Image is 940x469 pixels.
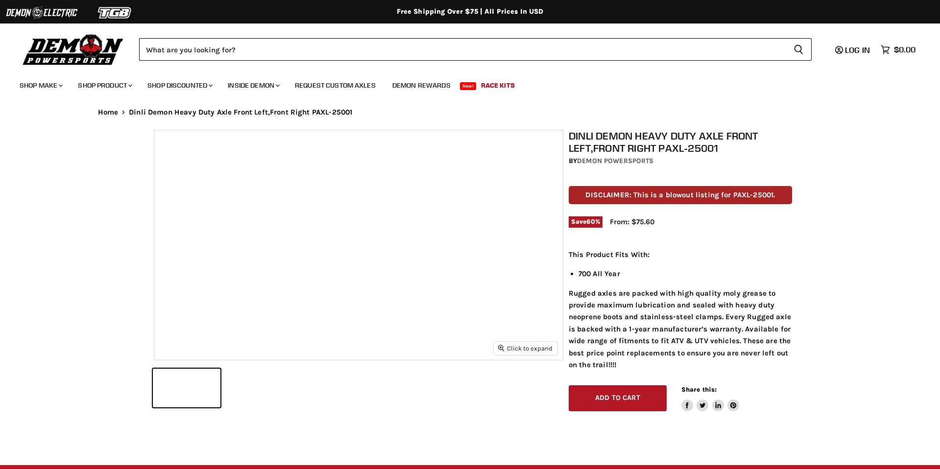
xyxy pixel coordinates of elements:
input: Search [139,38,786,61]
span: Share this: [681,386,717,393]
span: From: $75.60 [610,217,654,226]
a: Demon Powersports [577,157,653,165]
button: Click to expand [494,342,557,355]
span: Dinli Demon Heavy Duty Axle Front Left,Front Right PAXL-25001 [129,108,352,117]
a: Inside Demon [220,75,286,95]
nav: Breadcrumbs [78,108,862,117]
span: New! [460,82,477,90]
p: This Product Fits With: [569,249,792,260]
img: TGB Logo 2 [78,3,152,22]
a: Race Kits [474,75,522,95]
a: Shop Discounted [140,75,218,95]
img: Demon Electric Logo 2 [5,3,78,22]
div: Free Shipping Over $75 | All Prices In USD [78,7,862,16]
a: Shop Make [12,75,69,95]
button: Search [786,38,812,61]
a: Log in [831,46,876,54]
button: Dinli Demon Heavy Duty Axle Front Left,Front Right PAXL-25001 thumbnail [153,369,220,407]
a: Demon Rewards [385,75,458,95]
a: Request Custom Axles [288,75,383,95]
aside: Share this: [681,385,740,411]
div: Rugged axles are packed with high quality moly grease to provide maximum lubrication and sealed w... [569,249,792,371]
button: Add to cart [569,385,667,411]
span: Add to cart [595,394,640,402]
ul: Main menu [12,71,913,95]
span: Save % [569,216,603,227]
li: 700 All Year [578,268,792,280]
a: Shop Product [71,75,138,95]
h1: Dinli Demon Heavy Duty Axle Front Left,Front Right PAXL-25001 [569,130,792,154]
a: Home [98,108,119,117]
span: $0.00 [894,45,916,54]
a: $0.00 [876,43,920,57]
form: Product [139,38,812,61]
span: Log in [845,45,870,55]
span: Click to expand [498,345,553,352]
img: Demon Powersports [20,32,127,67]
div: by [569,156,792,166]
p: DISCLAIMER: This is a blowout listing for PAXL-25001. [569,186,792,204]
span: 60 [586,218,595,225]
